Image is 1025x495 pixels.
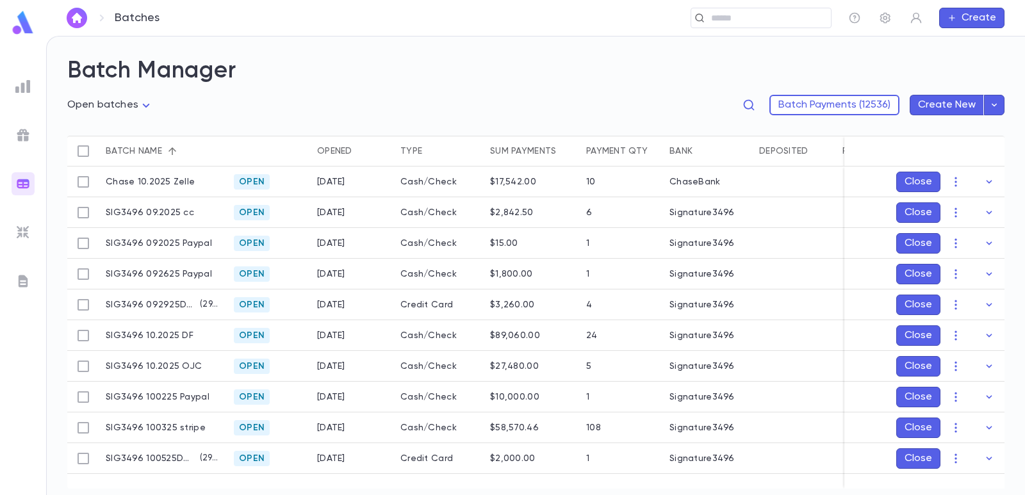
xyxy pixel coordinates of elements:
[586,207,592,218] div: 6
[67,57,1004,85] h2: Batch Manager
[896,418,940,438] button: Close
[490,300,535,310] div: $3,260.00
[669,269,735,279] div: Signature3496
[586,361,591,371] div: 5
[490,177,536,187] div: $17,542.00
[939,8,1004,28] button: Create
[484,136,580,166] div: Sum payments
[490,238,518,248] div: $15.00
[67,100,138,110] span: Open batches
[115,11,160,25] p: Batches
[394,259,484,289] div: Cash/Check
[10,10,36,35] img: logo
[234,361,270,371] span: Open
[586,238,589,248] div: 1
[490,392,539,402] div: $10,000.00
[234,330,270,341] span: Open
[759,136,808,166] div: Deposited
[394,351,484,382] div: Cash/Check
[317,361,345,371] div: 9/30/2025
[394,289,484,320] div: Credit Card
[106,177,195,187] p: Chase 10.2025 Zelle
[394,228,484,259] div: Cash/Check
[106,300,195,310] p: SIG3496 092925DMFcc
[106,207,194,218] p: SIG3496 09.2025 cc
[896,172,940,192] button: Close
[234,269,270,279] span: Open
[234,300,270,310] span: Open
[896,264,940,284] button: Close
[586,136,648,166] div: Payment qty
[669,361,735,371] div: Signature3496
[234,423,270,433] span: Open
[490,136,556,166] div: Sum payments
[669,453,735,464] div: Signature3496
[586,269,589,279] div: 1
[106,136,162,166] div: Batch name
[394,166,484,197] div: Cash/Check
[842,136,892,166] div: Recorded
[896,202,940,223] button: Close
[896,233,940,254] button: Close
[663,136,753,166] div: Bank
[234,392,270,402] span: Open
[15,273,31,289] img: letters_grey.7941b92b52307dd3b8a917253454ce1c.svg
[317,136,352,166] div: Opened
[586,453,589,464] div: 1
[317,330,345,341] div: 9/30/2025
[317,177,345,187] div: 10/1/2025
[896,448,940,469] button: Close
[106,238,212,248] p: SIG3496 092025 Paypal
[769,95,899,115] button: Batch Payments (12536)
[317,300,345,310] div: 9/29/2025
[234,177,270,187] span: Open
[106,269,212,279] p: SIG3496 092625 Paypal
[106,330,193,341] p: SIG3496 10.2025 DF
[99,136,227,166] div: Batch name
[836,136,919,166] div: Recorded
[106,392,209,402] p: SIG3496 100225 Paypal
[317,207,345,218] div: 9/4/2025
[106,453,195,464] p: SIG3496 100525DMFcc
[317,392,345,402] div: 9/30/2025
[162,141,183,161] button: Sort
[394,320,484,351] div: Cash/Check
[669,238,735,248] div: Signature3496
[106,423,206,433] p: SIG3496 100325 stripe
[317,238,345,248] div: 9/21/2025
[67,95,154,115] div: Open batches
[394,136,484,166] div: Type
[896,356,940,377] button: Close
[580,136,663,166] div: Payment qty
[394,382,484,412] div: Cash/Check
[15,176,31,191] img: batches_gradient.0a22e14384a92aa4cd678275c0c39cc4.svg
[317,453,345,464] div: 10/5/2025
[896,325,940,346] button: Close
[311,136,394,166] div: Opened
[910,95,984,115] button: Create New
[669,177,721,187] div: ChaseBank
[195,298,221,311] p: ( 2962 )
[669,423,735,433] div: Signature3496
[234,207,270,218] span: Open
[195,452,221,465] p: ( 2968 )
[490,361,539,371] div: $27,480.00
[317,423,345,433] div: 10/5/2025
[490,423,539,433] div: $58,570.46
[234,453,270,464] span: Open
[15,225,31,240] img: imports_grey.530a8a0e642e233f2baf0ef88e8c9fcb.svg
[586,423,601,433] div: 108
[317,269,345,279] div: 9/26/2025
[490,453,536,464] div: $2,000.00
[586,330,598,341] div: 24
[490,330,540,341] div: $89,060.00
[586,300,592,310] div: 4
[394,197,484,228] div: Cash/Check
[669,136,693,166] div: Bank
[490,207,534,218] div: $2,842.50
[586,392,589,402] div: 1
[669,300,735,310] div: Signature3496
[400,136,422,166] div: Type
[69,13,85,23] img: home_white.a664292cf8c1dea59945f0da9f25487c.svg
[234,238,270,248] span: Open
